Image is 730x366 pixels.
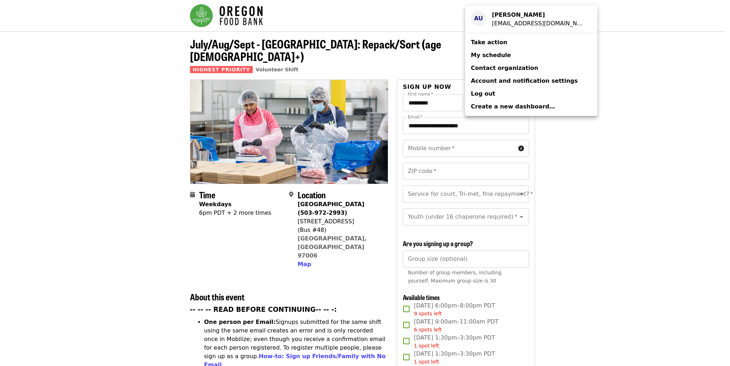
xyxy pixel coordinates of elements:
a: Create a new dashboard… [465,100,597,113]
a: Contact organization [465,62,597,75]
span: Take action [471,39,507,46]
span: Create a new dashboard… [471,103,555,110]
span: My schedule [471,52,511,59]
span: Log out [471,90,495,97]
strong: [PERSON_NAME] [492,11,545,18]
div: alejandro urtecho [492,11,586,19]
div: AU [471,11,486,26]
span: Account and notification settings [471,77,578,84]
a: Account and notification settings [465,75,597,87]
a: Log out [465,87,597,100]
a: Take action [465,36,597,49]
div: alejandrourte@gmail.com [492,19,586,28]
span: Contact organization [471,65,538,71]
a: AU[PERSON_NAME][EMAIL_ADDRESS][DOMAIN_NAME] [465,9,597,30]
a: My schedule [465,49,597,62]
